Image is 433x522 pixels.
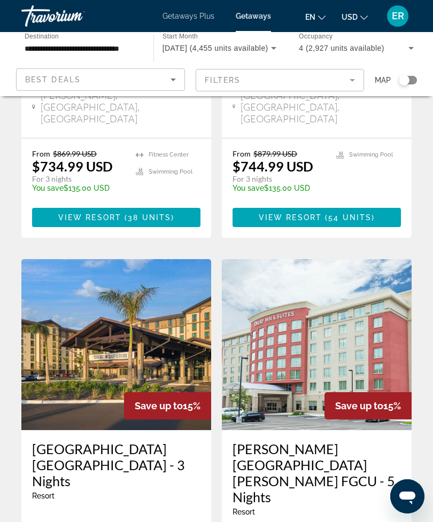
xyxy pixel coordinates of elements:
button: User Menu [384,5,412,27]
span: ( ) [322,213,375,222]
span: 54 units [328,213,372,222]
p: $135.00 USD [32,184,125,192]
span: Swimming Pool [149,168,192,175]
span: Resort [233,508,255,516]
p: For 3 nights [233,174,326,184]
a: Travorium [21,2,128,30]
span: Swimming Pool [349,151,393,158]
button: Change currency [342,9,368,25]
span: Save up to [135,400,183,411]
span: You save [233,184,264,192]
span: From [233,149,251,158]
a: [GEOGRAPHIC_DATA] [GEOGRAPHIC_DATA] - 3 Nights [32,441,200,489]
span: [DATE] (4,455 units available) [163,44,268,52]
mat-select: Sort by [25,73,176,86]
span: Destination [25,33,59,40]
span: You save [32,184,64,192]
button: Change language [305,9,326,25]
span: [PERSON_NAME], [GEOGRAPHIC_DATA], [GEOGRAPHIC_DATA] [41,89,200,124]
span: 38 units [128,213,171,222]
span: [GEOGRAPHIC_DATA], [GEOGRAPHIC_DATA], [GEOGRAPHIC_DATA] [241,89,401,124]
span: 4 (2,927 units available) [299,44,384,52]
span: ER [392,11,404,21]
img: S349E01X.jpg [21,259,211,430]
button: View Resort(38 units) [32,208,200,227]
span: Save up to [335,400,383,411]
button: View Resort(54 units) [233,208,401,227]
div: 15% [124,392,211,419]
span: $869.99 USD [53,149,97,158]
span: View Resort [259,213,322,222]
span: Best Deals [25,75,81,84]
p: For 3 nights [32,174,125,184]
span: Start Month [163,33,198,40]
a: Getaways Plus [163,12,214,20]
span: View Resort [58,213,121,222]
span: Map [375,73,391,88]
span: Resort [32,492,55,500]
span: From [32,149,50,158]
span: Occupancy [299,33,333,40]
p: $744.99 USD [233,158,313,174]
span: USD [342,13,358,21]
span: en [305,13,315,21]
div: 15% [324,392,412,419]
img: S267E01X.jpg [222,259,412,430]
span: $879.99 USD [253,149,297,158]
p: $135.00 USD [233,184,326,192]
a: Getaways [236,12,271,20]
p: $734.99 USD [32,158,113,174]
iframe: Button to launch messaging window [390,479,424,513]
a: [PERSON_NAME][GEOGRAPHIC_DATA][PERSON_NAME] FGCU - 5 Nights [233,441,401,505]
span: Fitness Center [149,151,189,158]
button: Filter [196,68,365,92]
span: ( ) [121,213,174,222]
